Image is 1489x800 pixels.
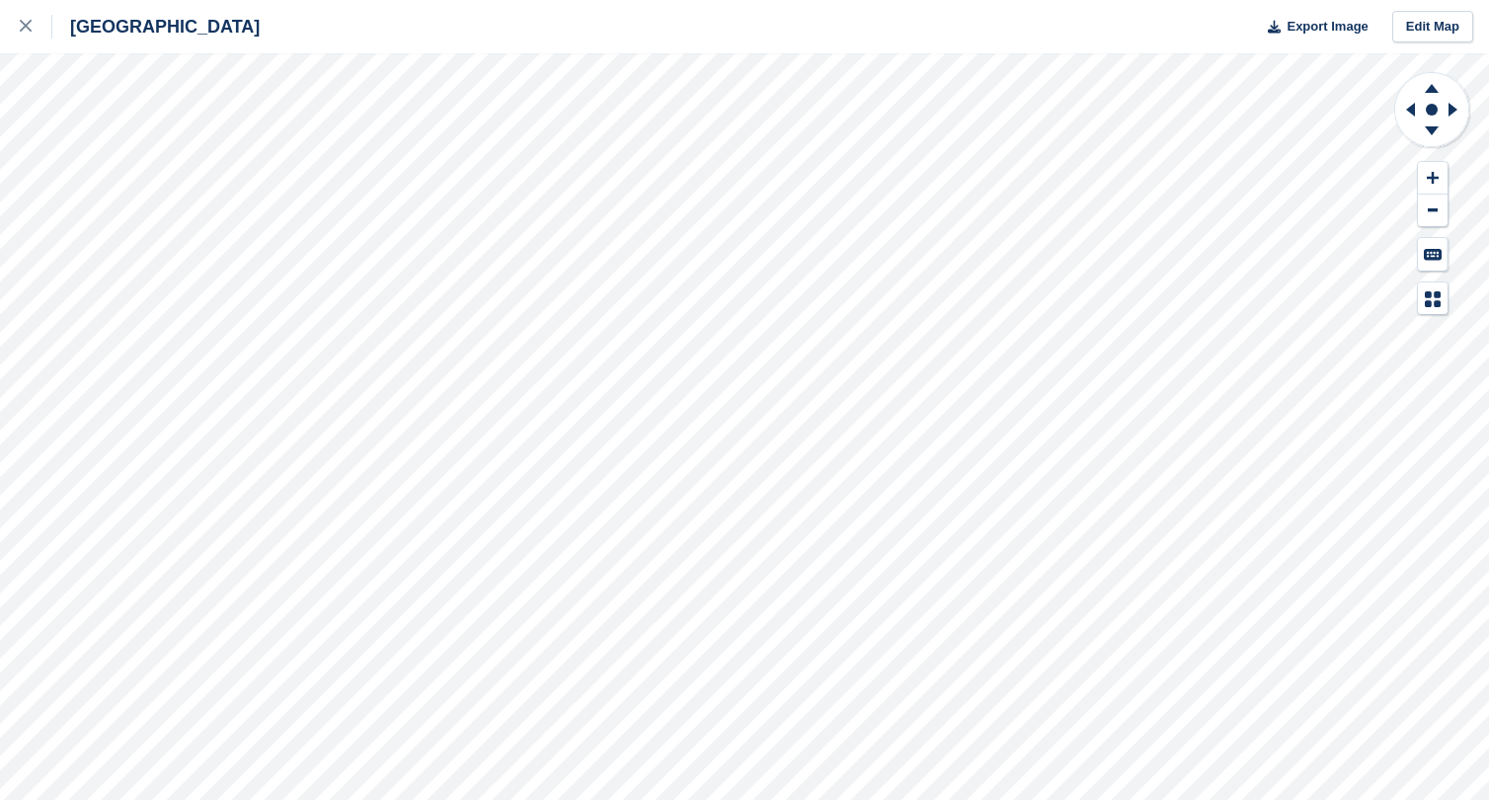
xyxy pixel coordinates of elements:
button: Export Image [1256,11,1369,43]
button: Keyboard Shortcuts [1418,238,1448,271]
span: Export Image [1287,17,1368,37]
button: Map Legend [1418,282,1448,315]
a: Edit Map [1392,11,1473,43]
button: Zoom Out [1418,195,1448,227]
button: Zoom In [1418,162,1448,195]
div: [GEOGRAPHIC_DATA] [52,15,260,39]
